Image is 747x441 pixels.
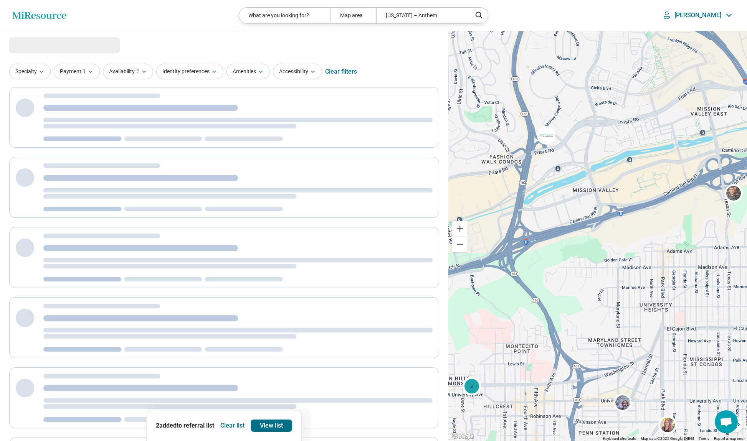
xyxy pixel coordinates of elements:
[699,436,709,441] a: Terms (opens in new tab)
[273,64,322,79] button: Accessibility
[376,8,467,23] div: [US_STATE] – Anthem
[715,410,738,433] div: Open chat
[325,63,357,81] div: Clear filters
[156,64,223,79] button: Identity preferences
[103,64,153,79] button: Availability2
[452,221,468,236] button: Zoom in
[641,436,694,441] span: Map data ©2025 Google, INEGI
[156,421,214,430] p: 2 added
[83,67,86,76] span: 1
[9,37,74,53] span: Loading...
[136,67,139,76] span: 2
[239,8,330,23] div: What are you looking for?
[714,436,745,441] a: Report a map error
[674,12,721,19] p: [PERSON_NAME]
[331,8,376,23] div: Map area
[177,422,214,429] span: to referral list
[54,64,100,79] button: Payment1
[9,64,51,79] button: Specialty
[463,377,481,395] div: 2
[452,237,468,252] button: Zoom out
[226,64,270,79] button: Amenities
[217,420,248,432] button: Clear list
[251,420,292,432] a: View list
